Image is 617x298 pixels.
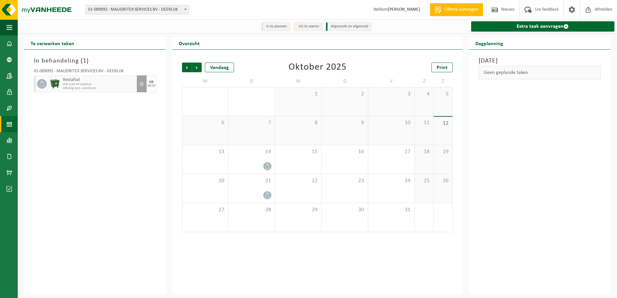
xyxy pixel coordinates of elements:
span: Volgende [192,63,202,72]
span: WB-1100-HP restafval [63,83,135,86]
span: 2 [325,91,365,98]
img: WB-1100-HPE-GN-01 [50,79,60,89]
span: 29 [278,206,318,214]
td: W [275,75,322,87]
div: Oktober 2025 [288,63,347,72]
span: 15 [278,148,318,155]
span: 14 [232,148,271,155]
h3: [DATE] [479,56,601,66]
a: Extra taak aanvragen [471,21,614,32]
span: Afhaling (excl. voorrijkost) [63,86,135,90]
span: 3 [371,91,411,98]
span: 12 [437,120,449,127]
div: 24/10 [147,84,155,87]
span: Print [437,65,448,70]
span: 9 [325,119,365,126]
td: Z [434,75,453,87]
span: 01-089092 - MAUDRITEX SERVICES BV - DEERLIJK [86,5,189,14]
span: 30 [325,206,365,214]
td: V [368,75,415,87]
span: 21 [232,177,271,184]
span: 20 [186,177,225,184]
a: Print [431,63,453,72]
h2: Overzicht [172,37,206,49]
span: 11 [418,119,430,126]
td: D [322,75,368,87]
span: 17 [371,148,411,155]
span: Vorige [182,63,192,72]
span: 27 [186,206,225,214]
span: 6 [186,119,225,126]
span: 4 [418,91,430,98]
a: Offerte aanvragen [430,3,483,16]
span: 16 [325,148,365,155]
span: 31 [371,206,411,214]
span: 19 [437,148,449,155]
span: 26 [437,177,449,184]
span: 7 [232,119,271,126]
span: 1 [278,91,318,98]
strong: [PERSON_NAME] [388,7,420,12]
td: M [182,75,228,87]
h2: Te verwerken taken [24,37,81,49]
div: VR [149,80,154,84]
span: 18 [418,148,430,155]
span: 10 [371,119,411,126]
div: 01-089092 - MAUDRITEX SERVICES BV - DEERLIJK [34,69,156,75]
div: Vandaag [205,63,234,72]
span: 22 [278,177,318,184]
span: 8 [278,119,318,126]
span: 1 [83,58,86,64]
td: Z [415,75,434,87]
li: In te plannen [261,22,290,31]
div: Geen geplande taken [479,66,601,79]
span: 25 [418,177,430,184]
li: Afgewerkt en afgemeld [326,22,372,31]
span: 5 [437,91,449,98]
h2: Dagplanning [469,37,510,49]
span: 01-089092 - MAUDRITEX SERVICES BV - DEERLIJK [85,5,189,15]
span: 23 [325,177,365,184]
td: D [228,75,275,87]
span: 28 [232,206,271,214]
span: Offerte aanvragen [443,6,480,13]
span: Restafval [63,77,135,83]
h3: In behandeling ( ) [34,56,156,66]
span: 13 [186,148,225,155]
li: Uit te voeren [294,22,323,31]
span: 24 [371,177,411,184]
